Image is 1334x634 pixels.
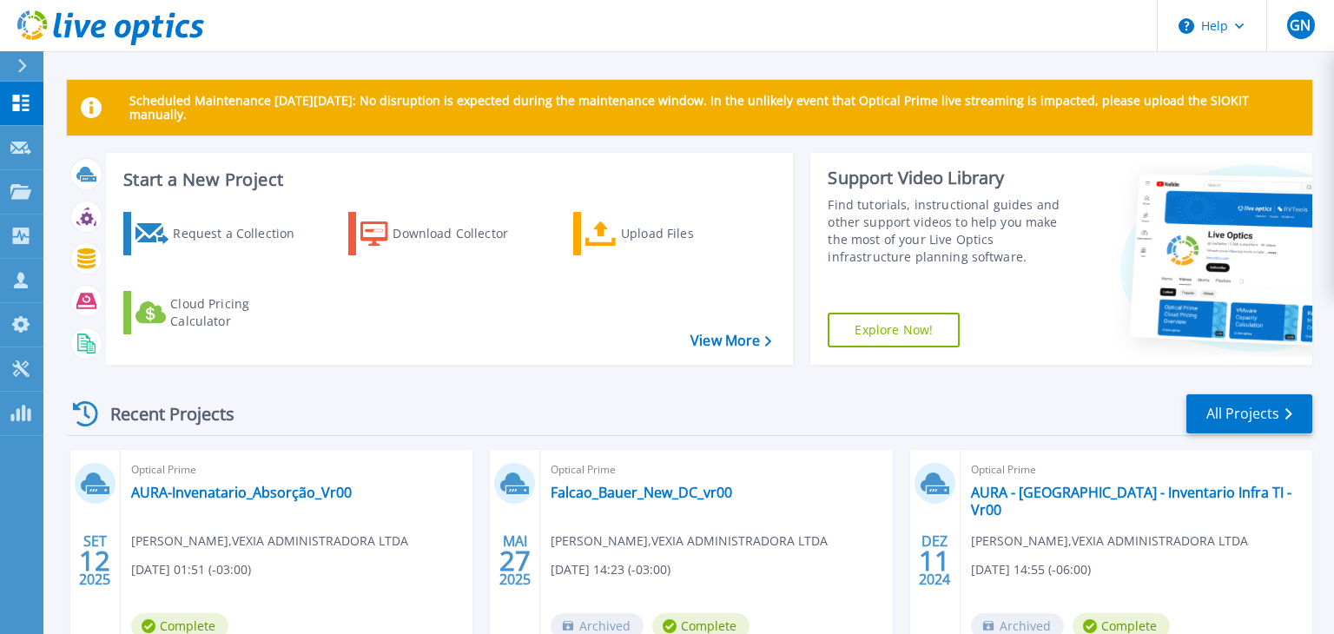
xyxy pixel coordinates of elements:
div: Find tutorials, instructional guides and other support videos to help you make the most of your L... [828,196,1080,266]
div: DEZ 2024 [918,529,951,592]
a: View More [690,333,771,349]
span: Optical Prime [971,460,1302,479]
span: Optical Prime [131,460,462,479]
div: Upload Files [621,216,760,251]
span: [DATE] 01:51 (-03:00) [131,560,251,579]
span: GN [1290,18,1311,32]
div: Recent Projects [67,393,258,435]
div: Request a Collection [173,216,312,251]
div: Cloud Pricing Calculator [170,295,309,330]
a: Request a Collection [123,212,317,255]
a: Explore Now! [828,313,960,347]
a: Upload Files [573,212,767,255]
div: MAI 2025 [499,529,532,592]
a: Download Collector [348,212,542,255]
p: Scheduled Maintenance [DATE][DATE]: No disruption is expected during the maintenance window. In t... [129,94,1298,122]
div: SET 2025 [78,529,111,592]
a: Cloud Pricing Calculator [123,291,317,334]
div: Support Video Library [828,167,1080,189]
a: All Projects [1186,394,1312,433]
span: 12 [79,553,110,568]
span: 27 [499,553,531,568]
span: [DATE] 14:55 (-06:00) [971,560,1091,579]
span: [PERSON_NAME] , VEXIA ADMINISTRADORA LTDA [971,532,1248,551]
span: [PERSON_NAME] , VEXIA ADMINISTRADORA LTDA [131,532,408,551]
a: AURA-Invenatario_Absorção_Vr00 [131,484,352,501]
span: [DATE] 14:23 (-03:00) [551,560,670,579]
a: Falcao_Bauer_New_DC_vr00 [551,484,732,501]
h3: Start a New Project [123,170,771,189]
a: AURA - [GEOGRAPHIC_DATA] - Inventario Infra TI - Vr00 [971,484,1302,518]
span: [PERSON_NAME] , VEXIA ADMINISTRADORA LTDA [551,532,828,551]
span: 11 [919,553,950,568]
div: Download Collector [393,216,532,251]
span: Optical Prime [551,460,882,479]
